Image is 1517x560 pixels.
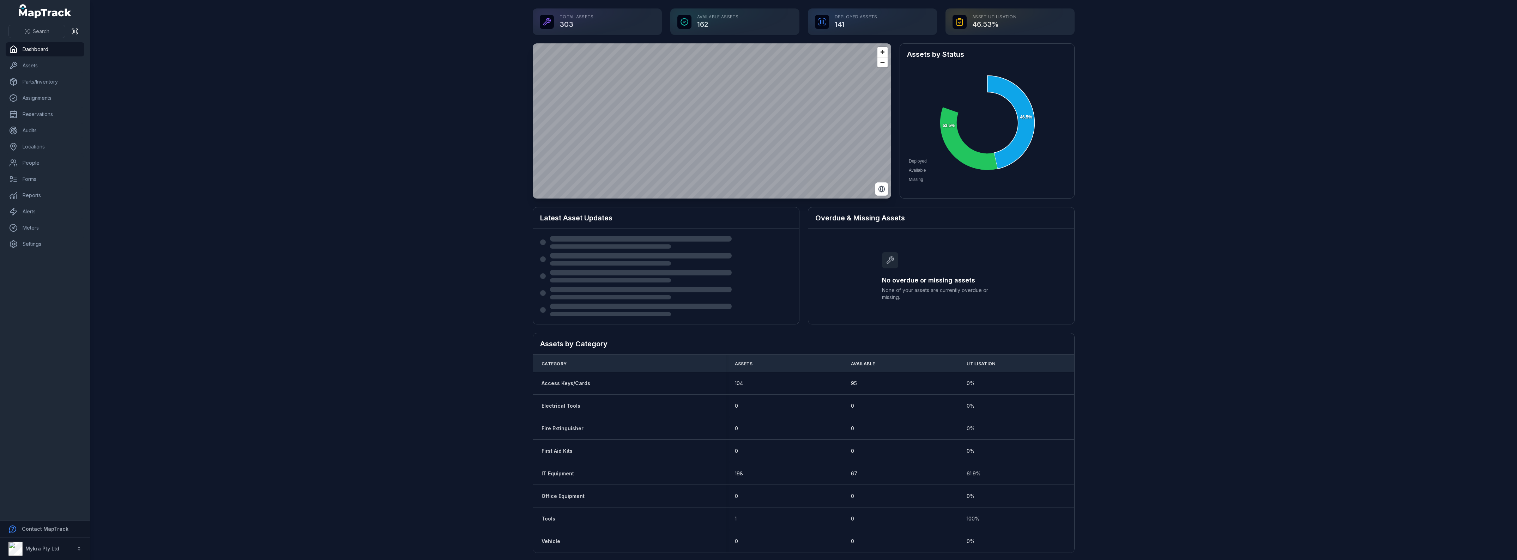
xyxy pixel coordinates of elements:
[542,361,567,367] span: Category
[540,339,1067,349] h2: Assets by Category
[967,425,975,432] span: 0 %
[542,538,560,545] a: Vehicle
[735,470,743,477] span: 198
[967,361,995,367] span: Utilisation
[907,49,1067,59] h2: Assets by Status
[540,213,792,223] h2: Latest Asset Updates
[909,159,927,164] span: Deployed
[6,59,84,73] a: Assets
[542,380,590,387] a: Access Keys/Cards
[542,402,580,409] a: Electrical Tools
[877,57,888,67] button: Zoom out
[882,275,1001,285] h3: No overdue or missing assets
[542,448,573,455] a: First Aid Kits
[542,470,574,477] a: IT Equipment
[877,47,888,57] button: Zoom in
[735,361,753,367] span: Assets
[25,546,59,552] strong: Mykra Pty Ltd
[909,168,926,173] span: Available
[735,515,737,522] span: 1
[6,107,84,121] a: Reservations
[851,448,854,455] span: 0
[851,470,857,477] span: 67
[6,172,84,186] a: Forms
[882,287,1001,301] span: None of your assets are currently overdue or missing.
[735,448,738,455] span: 0
[851,515,854,522] span: 0
[967,448,975,455] span: 0 %
[967,493,975,500] span: 0 %
[33,28,49,35] span: Search
[542,493,585,500] a: Office Equipment
[542,425,584,432] a: Fire Extinguisher
[6,188,84,202] a: Reports
[875,182,888,196] button: Switch to Satellite View
[533,43,891,199] canvas: Map
[6,75,84,89] a: Parts/Inventory
[6,205,84,219] a: Alerts
[967,470,981,477] span: 61.9 %
[735,380,743,387] span: 104
[542,515,555,522] a: Tools
[6,42,84,56] a: Dashboard
[735,493,738,500] span: 0
[851,402,854,409] span: 0
[735,402,738,409] span: 0
[967,402,975,409] span: 0 %
[851,493,854,500] span: 0
[8,25,65,38] button: Search
[6,221,84,235] a: Meters
[6,140,84,154] a: Locations
[967,380,975,387] span: 0 %
[6,123,84,138] a: Audits
[6,237,84,251] a: Settings
[22,526,68,532] strong: Contact MapTrack
[19,4,72,18] a: MapTrack
[967,515,980,522] span: 100 %
[6,91,84,105] a: Assignments
[909,177,923,182] span: Missing
[735,538,738,545] span: 0
[851,361,875,367] span: Available
[6,156,84,170] a: People
[735,425,738,432] span: 0
[851,425,854,432] span: 0
[851,380,857,387] span: 95
[815,213,1067,223] h2: Overdue & Missing Assets
[967,538,975,545] span: 0 %
[851,538,854,545] span: 0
